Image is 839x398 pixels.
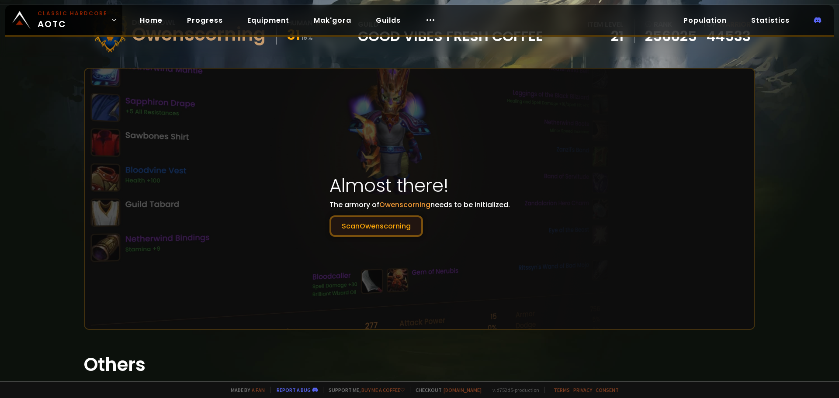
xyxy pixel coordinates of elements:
[361,387,405,393] a: Buy me a coffee
[645,30,697,43] a: 256025
[744,11,797,29] a: Statistics
[240,11,296,29] a: Equipment
[369,11,408,29] a: Guilds
[38,10,107,31] span: AOTC
[444,387,482,393] a: [DOMAIN_NAME]
[379,200,430,210] span: Owenscorning
[301,33,313,42] small: 16 %
[38,10,107,17] small: Classic Hardcore
[573,387,592,393] a: Privacy
[225,387,265,393] span: Made by
[252,387,265,393] a: a fan
[84,351,755,378] h1: Others
[676,11,734,29] a: Population
[487,387,539,393] span: v. d752d5 - production
[307,11,358,29] a: Mak'gora
[596,387,619,393] a: Consent
[329,215,423,237] button: ScanOwenscorning
[133,11,170,29] a: Home
[5,5,122,35] a: Classic HardcoreAOTC
[554,387,570,393] a: Terms
[132,28,266,41] div: Owenscorning
[277,387,311,393] a: Report a bug
[358,30,543,43] span: Good Vibes Fresh Coffee
[329,172,510,199] h1: Almost there!
[323,387,405,393] span: Support me,
[410,387,482,393] span: Checkout
[329,199,510,237] p: The armory of needs to be initialized.
[358,19,543,43] div: guild
[180,11,230,29] a: Progress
